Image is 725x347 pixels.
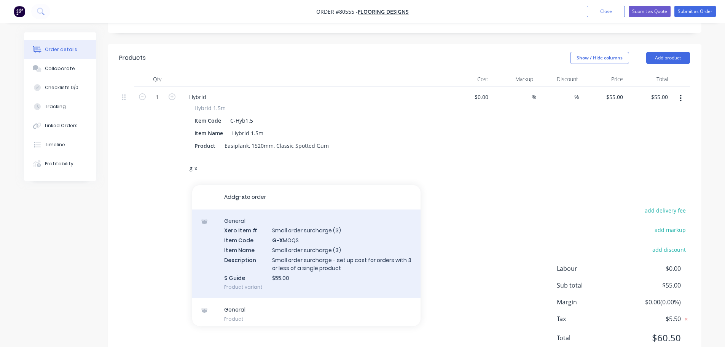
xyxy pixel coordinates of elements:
[14,6,25,17] img: Factory
[24,135,96,154] button: Timeline
[45,141,65,148] div: Timeline
[587,6,625,17] button: Close
[557,314,625,323] span: Tax
[191,140,218,151] div: Product
[45,122,78,129] div: Linked Orders
[557,297,625,307] span: Margin
[45,160,73,167] div: Profitability
[229,128,266,139] div: Hybrid 1.5m
[624,281,680,290] span: $55.00
[194,104,226,112] span: Hybrid 1.5m
[45,103,66,110] div: Tracking
[358,8,409,15] a: Flooring Designs
[191,115,224,126] div: Item Code
[624,314,680,323] span: $5.50
[24,59,96,78] button: Collaborate
[581,72,626,87] div: Price
[24,154,96,173] button: Profitability
[626,72,671,87] div: Total
[536,72,581,87] div: Discount
[119,53,146,62] div: Products
[446,72,491,87] div: Cost
[192,185,421,209] button: Addg-xto order
[624,297,680,307] span: $0.00 ( 0.00 %)
[557,333,625,342] span: Total
[557,264,625,273] span: Labour
[532,93,536,101] span: %
[227,115,256,126] div: C-Hyb1.5
[134,72,180,87] div: Qty
[641,205,690,216] button: add delivery fee
[45,84,78,91] div: Checklists 0/0
[574,93,579,101] span: %
[24,78,96,97] button: Checklists 0/0
[24,97,96,116] button: Tracking
[629,6,671,17] button: Submit as Quote
[557,281,625,290] span: Sub total
[189,161,341,176] input: Start typing to add a product...
[674,6,716,17] button: Submit as Order
[646,52,690,64] button: Add product
[624,264,680,273] span: $0.00
[45,46,77,53] div: Order details
[24,116,96,135] button: Linked Orders
[491,72,536,87] div: Markup
[570,52,629,64] button: Show / Hide columns
[183,91,212,102] div: Hybrid
[649,244,690,254] button: add discount
[316,8,358,15] span: Order #80555 -
[221,140,332,151] div: Easiplank, 1520mm, Classic Spotted Gum
[191,128,226,139] div: Item Name
[24,40,96,59] button: Order details
[651,225,690,235] button: add markup
[45,65,75,72] div: Collaborate
[624,331,680,345] span: $60.50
